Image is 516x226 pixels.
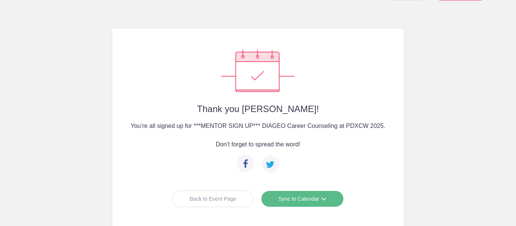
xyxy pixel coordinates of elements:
img: Twitter blue icon [266,161,275,168]
h2: Thank you [PERSON_NAME]! [127,104,388,114]
a: Back to Event Page [172,191,253,207]
img: Success confirmation [221,49,295,92]
a: Sync to Calendar [261,191,343,207]
h4: You’re all signed up for ***MENTOR SIGN UP*** DIAGEO Career Counseling at PDXCW 2025. [127,121,388,131]
h4: Don’t forget to spread the word! [127,140,388,149]
img: Facebook blue icon [243,159,248,168]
